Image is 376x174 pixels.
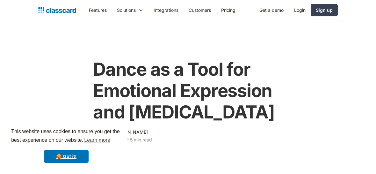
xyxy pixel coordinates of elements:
a: Features [84,3,112,17]
div: [PERSON_NAME] [111,128,148,136]
a: dismiss cookie message [44,150,89,163]
a: Login [289,3,311,17]
div: ‧ [126,136,130,145]
div: Solutions [112,3,148,17]
span: This website uses cookies to ensure you get the best experience on our website. [11,128,121,145]
a: Customers [184,3,216,17]
h1: Dance as a Tool for Emotional Expression and [MEDICAL_DATA] [93,59,283,123]
a: Integrations [148,3,184,17]
a: home [38,6,76,15]
a: Pricing [216,3,241,17]
a: learn more about cookies [83,135,111,145]
div: Sign up [316,7,333,13]
div: cookieconsent [5,122,127,169]
a: Get a demo [254,3,289,17]
a: Sign up [311,4,338,16]
div: 5 min read [130,136,152,144]
div: Solutions [117,7,136,13]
